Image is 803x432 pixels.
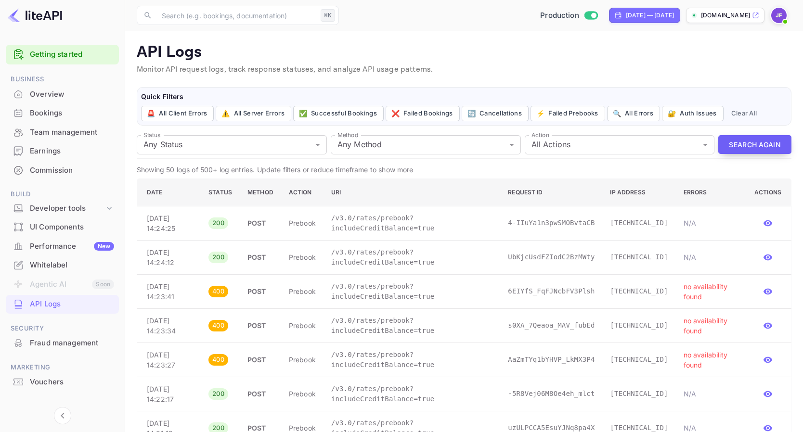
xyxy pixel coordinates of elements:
[137,64,791,76] p: Monitor API request logs, track response statuses, and analyze API usage patterns.
[30,49,114,60] a: Getting started
[684,252,739,262] p: N/A
[701,11,750,20] p: [DOMAIN_NAME]
[536,10,601,21] div: Switch to Sandbox mode
[293,106,384,121] button: ✅Successful Bookings
[247,320,273,330] p: POST
[54,407,71,424] button: Collapse navigation
[6,104,119,123] div: Bookings
[684,350,739,370] p: no availability found
[540,10,579,21] span: Production
[607,106,660,121] button: 🔍All Errors
[30,241,114,252] div: Performance
[281,178,324,206] th: Action
[727,106,761,121] button: Clear All
[610,320,668,330] p: [TECHNICAL_ID]
[662,106,724,121] button: 🔐Auth Issues
[467,108,476,119] span: 🔄
[6,142,119,161] div: Earnings
[602,178,675,206] th: IP Address
[6,237,119,256] div: PerformanceNew
[331,213,492,233] p: /v3.0/rates/prebook?includeCreditBalance=true
[137,178,201,206] th: Date
[684,281,739,302] p: no availability found
[668,108,676,119] span: 🔐
[391,108,400,119] span: ❌
[143,131,160,139] label: Status
[247,252,273,262] p: POST
[216,106,291,121] button: ⚠️All Server Errors
[247,218,273,228] p: POST
[321,9,335,22] div: ⌘K
[6,334,119,352] a: Fraud management
[299,108,307,119] span: ✅
[610,252,668,262] p: [TECHNICAL_ID]
[536,108,544,119] span: ⚡
[147,281,193,302] p: [DATE] 14:23:41
[6,85,119,104] div: Overview
[30,89,114,100] div: Overview
[247,389,273,399] p: POST
[30,338,114,349] div: Fraud management
[6,161,119,179] a: Commission
[141,106,214,121] button: 🚨All Client Errors
[337,131,358,139] label: Method
[30,127,114,138] div: Team management
[676,178,747,206] th: Errors
[147,384,193,404] p: [DATE] 14:22:17
[147,316,193,336] p: [DATE] 14:23:34
[8,8,62,23] img: LiteAPI logo
[30,299,114,310] div: API Logs
[30,146,114,157] div: Earnings
[208,218,228,228] span: 200
[610,286,668,296] p: [TECHNICAL_ID]
[508,286,595,296] p: 6EIYfS_FqFJNcbFV3Plsh
[609,8,680,23] div: Click to change the date range period
[208,355,228,365] span: 400
[201,178,240,206] th: Status
[626,11,674,20] div: [DATE] — [DATE]
[137,43,791,62] p: API Logs
[6,85,119,103] a: Overview
[289,252,316,262] p: prebook
[137,165,791,175] p: Showing 50 logs of 500+ log entries. Update filters or reduce timeframe to show more
[610,218,668,228] p: [TECHNICAL_ID]
[141,91,787,102] h6: Quick Filters
[240,178,281,206] th: Method
[147,108,155,119] span: 🚨
[6,256,119,274] a: Whitelabel
[137,135,327,154] div: Any Status
[208,253,228,262] span: 200
[610,389,668,399] p: [TECHNICAL_ID]
[6,142,119,160] a: Earnings
[613,108,621,119] span: 🔍
[94,242,114,251] div: New
[525,135,715,154] div: All Actions
[747,178,791,206] th: Actions
[30,222,114,233] div: UI Components
[331,350,492,370] p: /v3.0/rates/prebook?includeCreditBalance=true
[531,131,549,139] label: Action
[147,350,193,370] p: [DATE] 14:23:27
[247,286,273,296] p: POST
[6,295,119,314] div: API Logs
[147,247,193,267] p: [DATE] 14:24:12
[221,108,230,119] span: ⚠️
[30,260,114,271] div: Whitelabel
[30,203,104,214] div: Developer tools
[771,8,787,23] img: Jenny Frimer
[6,218,119,237] div: UI Components
[508,320,595,330] p: s0XA_7Qeaoa_MAV_fubEd
[718,135,791,154] button: Search Again
[508,389,595,399] p: -5R8Vej06M8Oe4eh_mlct
[531,106,605,121] button: ⚡Failed Prebooks
[289,389,316,399] p: prebook
[331,247,492,267] p: /v3.0/rates/prebook?includeCreditBalance=true
[30,377,114,388] div: Vouchers
[500,178,602,206] th: Request ID
[324,178,500,206] th: URI
[6,295,119,313] a: API Logs
[508,218,595,228] p: 4-IIuYa1n3pwSMOBvtaCB
[289,320,316,330] p: prebook
[6,218,119,236] a: UI Components
[30,165,114,176] div: Commission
